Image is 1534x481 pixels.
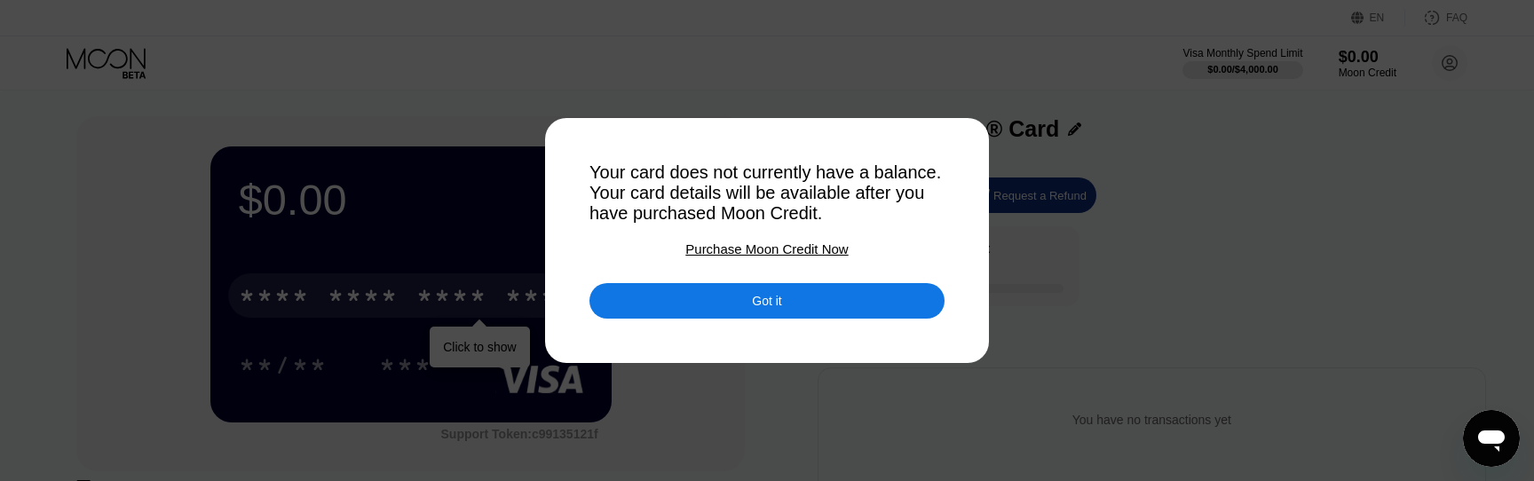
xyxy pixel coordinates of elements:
[589,162,945,224] div: Your card does not currently have a balance. Your card details will be available after you have p...
[685,241,848,256] div: Purchase Moon Credit Now
[752,293,781,309] div: Got it
[589,283,945,319] div: Got it
[1463,410,1520,467] iframe: Кнопка запуска окна обмена сообщениями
